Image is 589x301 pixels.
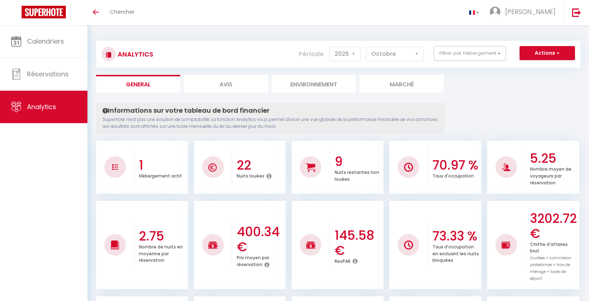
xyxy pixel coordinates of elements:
[432,242,479,264] p: Taux d'occupation en excluant les nuits bloquées
[502,241,511,249] img: NO IMAGE
[530,211,577,241] h3: 3202.72 €
[530,165,571,186] p: Nombre moyen de voyageurs par réservation
[404,241,413,250] img: NO IMAGE
[139,171,182,179] p: Hébergement actif
[237,253,269,268] p: Prix moyen par réservation
[335,168,379,182] p: Nuits restantes non louées
[299,46,324,62] label: Période
[359,75,444,93] li: Marché
[490,6,500,17] img: ...
[110,8,135,15] span: Chercher
[103,107,438,114] h4: Informations sur votre tableau de bord financier
[27,37,64,46] span: Calendriers
[530,240,571,281] p: Chiffre d'affaires brut
[96,75,180,93] li: General
[432,158,480,173] h3: 70.97 %
[237,158,284,173] h3: 22
[434,46,506,60] button: Filtrer par hébergement
[22,6,66,18] img: Super Booking
[112,164,118,170] img: NO IMAGE
[27,102,56,111] span: Analytics
[530,255,571,281] span: (nuitées + commission plateformes + frais de ménage + taxes de séjour)
[432,229,480,244] h3: 73.33 %
[335,257,350,264] p: RevPAR
[139,229,186,244] h3: 2.75
[116,46,153,62] h3: Analytics
[530,151,577,166] h3: 5.25
[335,228,382,258] h3: 145.58 €
[272,75,356,93] li: Environnement
[139,242,183,264] p: Nombre de nuits en moyenne par réservation
[184,75,268,93] li: Avis
[572,8,581,17] img: logout
[505,7,556,16] span: [PERSON_NAME]
[27,69,69,78] span: Réservations
[335,154,382,169] h3: 9
[520,46,575,60] button: Actions
[139,158,186,173] h3: 1
[103,116,438,130] p: Superhote n'est pas une solution de comptabilité. La fonction Analytics vous permet d'avoir une v...
[237,224,284,255] h3: 400.34 €
[432,171,474,179] p: Taux d'occupation
[237,171,264,179] p: Nuits louées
